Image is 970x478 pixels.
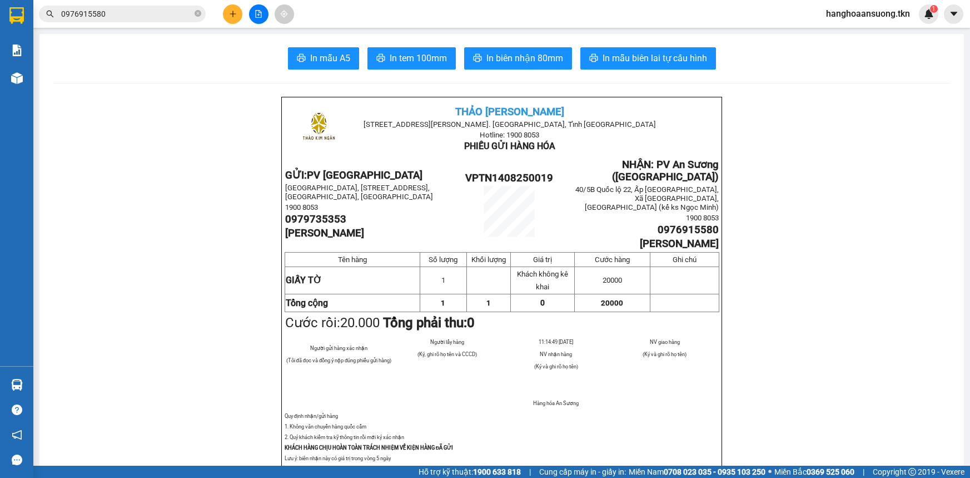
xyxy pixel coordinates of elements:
strong: Tổng cộng [286,298,328,308]
span: plus [229,10,237,18]
span: Miền Nam [629,466,765,478]
img: solution-icon [11,45,23,56]
span: 40/5B Quốc lộ 22, Ấp [GEOGRAPHIC_DATA], Xã [GEOGRAPHIC_DATA], [GEOGRAPHIC_DATA] (kế ks Ngọc Minh) [575,185,719,211]
span: 1900 8053 [285,203,318,211]
span: In mẫu A5 [310,51,350,65]
span: PV [GEOGRAPHIC_DATA] [307,169,422,181]
button: aim [275,4,294,24]
span: hanghoaansuong.tkn [817,7,919,21]
span: close-circle [195,9,201,19]
span: Cước hàng [595,255,630,264]
strong: Tổng phải thu: [383,315,475,331]
span: [PERSON_NAME] [285,227,364,239]
span: 0 [467,315,475,331]
button: printerIn tem 100mm [367,47,456,70]
span: (Ký, ghi rõ họ tên và CCCD) [417,351,477,357]
span: question-circle [12,405,22,415]
span: Hỗ trợ kỹ thuật: [419,466,521,478]
button: caret-down [944,4,963,24]
span: Hàng hóa An Sương [533,400,579,406]
span: notification [12,430,22,440]
span: Số lượng [429,255,457,264]
span: 20000 [601,299,623,307]
strong: 0708 023 035 - 0935 103 250 [664,467,765,476]
span: 2. Quý khách kiểm tra kỹ thông tin rồi mới ký xác nhận [285,434,404,440]
span: copyright [908,468,916,476]
strong: 0369 525 060 [807,467,854,476]
span: PHIẾU GỬI HÀNG HÓA [464,141,555,151]
span: Khối lượng [471,255,506,264]
span: NV nhận hàng [540,351,572,357]
button: plus [223,4,242,24]
sup: 1 [930,5,938,13]
span: VPTN1408250019 [465,172,553,184]
span: Khách không kê khai [517,270,568,291]
strong: GỬI: [285,169,422,181]
span: (Tôi đã đọc và đồng ý nộp đúng phiếu gửi hàng) [286,357,392,363]
span: 1. Không vân chuyển hàng quốc cấm [285,423,366,430]
span: In mẫu biên lai tự cấu hình [603,51,707,65]
span: printer [589,53,598,64]
img: logo-vxr [9,7,24,24]
span: Ghi chú [673,255,697,264]
span: printer [297,53,306,64]
button: printerIn mẫu A5 [288,47,359,70]
button: printerIn biên nhận 80mm [464,47,572,70]
span: [GEOGRAPHIC_DATA], [STREET_ADDRESS], [GEOGRAPHIC_DATA], [GEOGRAPHIC_DATA] [285,184,433,201]
span: THẢO [PERSON_NAME] [455,106,564,118]
span: NV giao hàng [650,339,680,345]
img: icon-new-feature [924,9,934,19]
span: (Ký và ghi rõ họ tên) [534,363,578,369]
span: NHẬN: PV An Sương ([GEOGRAPHIC_DATA]) [612,159,719,183]
span: 0979735353 [285,213,346,225]
span: message [12,455,22,465]
span: ⚪️ [768,470,772,474]
span: 1 [932,5,936,13]
span: (Ký và ghi rõ họ tên) [643,351,687,357]
button: file-add [249,4,268,24]
span: aim [280,10,288,18]
span: caret-down [949,9,959,19]
span: Cung cấp máy in - giấy in: [539,466,626,478]
span: Lưu ý: biên nhận này có giá trị trong vòng 5 ngày [285,455,391,461]
span: 1900 8053 [686,214,719,222]
span: 20.000 [340,315,380,331]
img: warehouse-icon [11,72,23,84]
span: | [529,466,531,478]
span: Miền Bắc [774,466,854,478]
strong: 1900 633 818 [473,467,521,476]
span: printer [376,53,385,64]
span: 20000 [603,276,622,284]
span: file-add [255,10,262,18]
span: In tem 100mm [390,51,447,65]
span: Người gửi hàng xác nhận [310,345,367,351]
span: 1 [441,299,445,307]
span: Tên hàng [338,255,367,264]
img: warehouse-icon [11,379,23,391]
span: 1 [441,276,445,284]
span: Người lấy hàng [430,339,464,345]
span: 1 [486,299,491,307]
span: 0976915580 [658,224,719,236]
span: Giá trị [533,255,552,264]
img: logo [291,101,346,156]
span: search [46,10,54,18]
span: | [863,466,864,478]
span: Hotline: 1900 8053 [480,131,539,139]
span: 0 [540,298,545,307]
span: [STREET_ADDRESS][PERSON_NAME]. [GEOGRAPHIC_DATA], Tỉnh [GEOGRAPHIC_DATA] [364,120,656,129]
span: GIẤY TỜ [286,275,322,285]
input: Tìm tên, số ĐT hoặc mã đơn [61,8,192,20]
button: printerIn mẫu biên lai tự cấu hình [580,47,716,70]
span: 11:14:49 [DATE] [539,339,573,345]
span: Quy định nhận/gửi hàng [285,413,338,419]
span: printer [473,53,482,64]
strong: KHÁCH HÀNG CHỊU HOÀN TOÀN TRÁCH NHIỆM VỀ KIỆN HÀNG ĐÃ GỬI [285,445,454,451]
span: [PERSON_NAME] [640,238,719,250]
span: In biên nhận 80mm [486,51,563,65]
span: close-circle [195,10,201,17]
span: Cước rồi: [285,315,475,331]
